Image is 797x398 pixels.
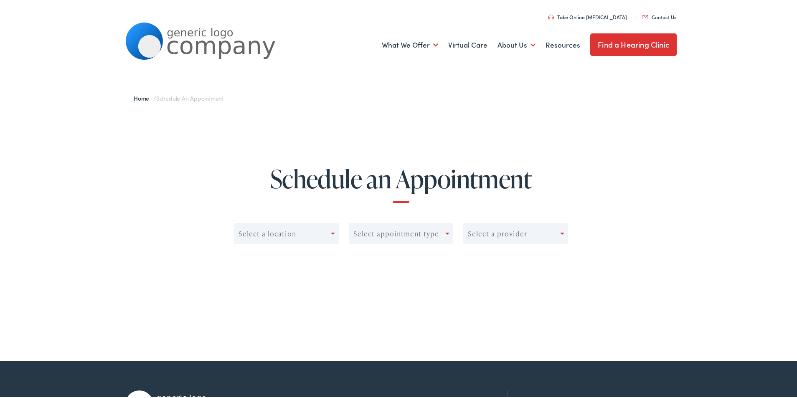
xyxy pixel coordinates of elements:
a: About Us [497,28,536,59]
img: utility icon [642,14,648,18]
a: Take Online [MEDICAL_DATA] [548,12,627,19]
div: Select a provider [468,228,527,236]
div: Select a location [239,228,296,236]
a: Home [134,93,153,101]
h1: Schedule an Appointment [32,164,770,202]
a: Find a Hearing Clinic [590,32,677,55]
a: What We Offer [382,28,438,59]
a: Resources [546,28,580,59]
span: Schedule an Appointment [156,93,223,101]
span: / [134,93,223,101]
a: Contact Us [642,12,676,19]
a: Virtual Care [448,28,487,59]
img: utility icon [548,13,554,18]
div: Select appointment type [353,228,439,236]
